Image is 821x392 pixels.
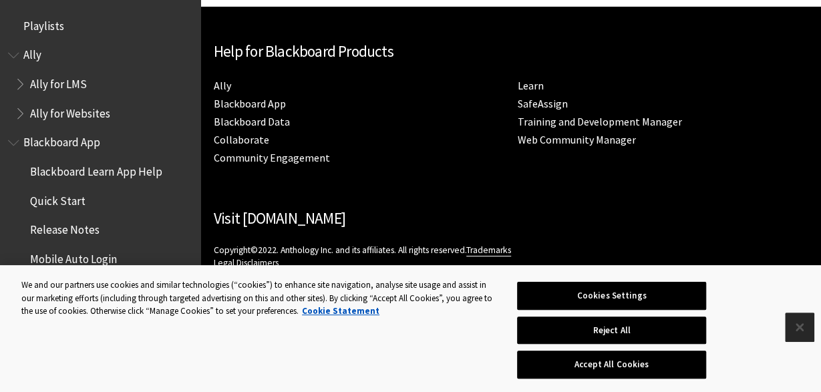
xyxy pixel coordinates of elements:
a: Trademarks [466,244,511,256]
button: Close [785,313,814,342]
button: Cookies Settings [517,282,706,310]
span: Playlists [23,15,64,33]
span: Blackboard App [23,132,100,150]
div: We and our partners use cookies and similar technologies (“cookies”) to enhance site navigation, ... [21,278,492,318]
span: Ally for LMS [30,73,87,91]
nav: Book outline for Playlists [8,15,192,37]
a: Blackboard Data [214,115,290,129]
p: Copyright©2022. Anthology Inc. and its affiliates. All rights reserved. [214,244,808,295]
a: SafeAssign [518,97,568,111]
a: Training and Development Manager [518,115,682,129]
h2: Help for Blackboard Products [214,40,808,63]
a: Community Engagement [214,151,330,165]
a: Learn [518,79,544,93]
a: Legal Disclaimers [214,257,279,269]
span: Quick Start [30,190,86,208]
a: Collaborate [214,133,269,147]
nav: Book outline for Anthology Ally Help [8,44,192,125]
span: Mobile Auto Login [30,248,117,266]
span: Ally [23,44,41,62]
span: Ally for Websites [30,102,110,120]
a: Visit [DOMAIN_NAME] [214,208,345,228]
a: More information about your privacy, opens in a new tab [302,305,379,317]
span: Blackboard Learn App Help [30,160,162,178]
button: Reject All [517,317,706,345]
span: Release Notes [30,219,100,237]
a: Web Community Manager [518,133,636,147]
a: Blackboard App [214,97,286,111]
a: Ally [214,79,231,93]
button: Accept All Cookies [517,351,706,379]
